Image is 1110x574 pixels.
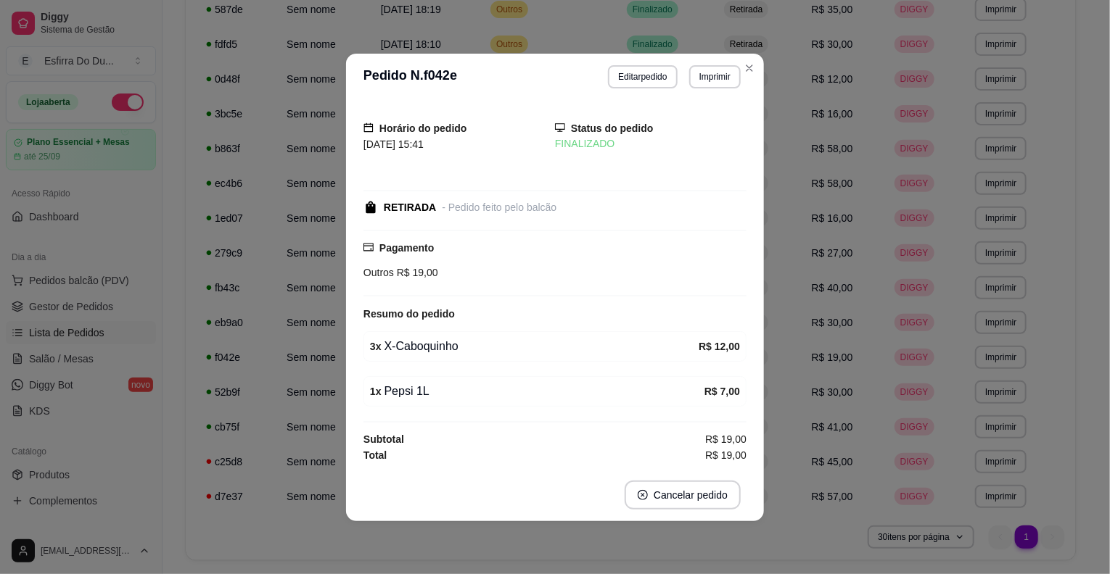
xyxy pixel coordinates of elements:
[370,341,382,352] strong: 3 x
[705,447,747,463] span: R$ 19,00
[738,57,761,80] button: Close
[571,122,654,134] strong: Status do pedido
[555,122,565,133] span: desktop
[704,386,740,397] strong: R$ 7,00
[638,490,648,500] span: close-circle
[379,242,434,254] strong: Pagamento
[699,341,740,352] strong: R$ 12,00
[363,308,455,320] strong: Resumo do pedido
[625,481,741,509] button: close-circleCancelar pedido
[608,65,677,88] button: Editarpedido
[555,136,747,151] div: FINALIZADO
[379,122,467,134] strong: Horário do pedido
[363,65,457,88] h3: Pedido N. f042e
[363,449,387,461] strong: Total
[363,433,404,445] strong: Subtotal
[384,200,436,215] div: RETIRADA
[363,242,374,252] span: credit-card
[363,138,424,150] span: [DATE] 15:41
[394,267,438,278] span: R$ 19,00
[363,267,394,278] span: Outros
[689,65,741,88] button: Imprimir
[370,386,382,397] strong: 1 x
[705,431,747,447] span: R$ 19,00
[370,338,699,355] div: X-Caboquinho
[363,122,374,133] span: calendar
[442,200,556,215] div: - Pedido feito pelo balcão
[370,383,704,400] div: Pepsi 1L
